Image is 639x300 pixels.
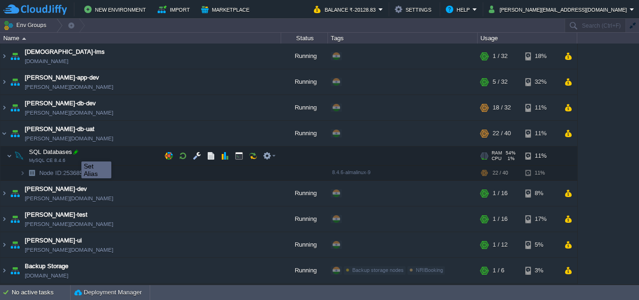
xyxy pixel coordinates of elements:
span: 253685 [38,169,84,177]
a: [PERSON_NAME]-app-dev [25,73,99,82]
a: [PERSON_NAME]-db-uat [25,124,94,134]
div: Running [281,95,328,120]
a: [PERSON_NAME]-test [25,210,87,220]
span: Node ID: [39,169,63,176]
div: 22 / 40 [493,121,511,146]
img: AMDAwAAAACH5BAEAAAAALAAAAAABAAEAAAICRAEAOw== [8,69,22,95]
div: 11% [525,166,556,180]
img: AMDAwAAAACH5BAEAAAAALAAAAAABAAEAAAICRAEAOw== [0,69,8,95]
div: 1 / 16 [493,206,508,232]
span: 54% [506,150,516,156]
div: 11% [525,95,556,120]
div: Set Alias [84,162,109,177]
img: AMDAwAAAACH5BAEAAAAALAAAAAABAAEAAAICRAEAOw== [8,95,22,120]
a: [PERSON_NAME][DOMAIN_NAME] [25,82,113,92]
span: [PERSON_NAME][DOMAIN_NAME] [25,108,113,117]
span: Backup storage nodes [352,267,404,273]
a: SQL DatabasesMySQL CE 8.4.6 [28,148,73,155]
button: [PERSON_NAME][EMAIL_ADDRESS][DOMAIN_NAME] [489,4,630,15]
button: New Environment [84,4,149,15]
div: Running [281,181,328,206]
div: No active tasks [12,285,70,300]
img: AMDAwAAAACH5BAEAAAAALAAAAAABAAEAAAICRAEAOw== [13,146,26,165]
div: Running [281,44,328,69]
span: SQL Databases [28,148,73,156]
button: Import [158,4,193,15]
span: [PERSON_NAME][DOMAIN_NAME] [25,134,113,143]
span: RAM [492,150,502,156]
a: [PERSON_NAME]-ui [25,236,82,245]
div: 5 / 32 [493,69,508,95]
img: AMDAwAAAACH5BAEAAAAALAAAAAABAAEAAAICRAEAOw== [0,44,8,69]
div: 1 / 32 [493,44,508,69]
img: AMDAwAAAACH5BAEAAAAALAAAAAABAAEAAAICRAEAOw== [0,258,8,283]
div: Tags [328,33,477,44]
img: AMDAwAAAACH5BAEAAAAALAAAAAABAAEAAAICRAEAOw== [0,181,8,206]
div: Status [282,33,327,44]
div: 18 / 32 [493,95,511,120]
div: 32% [525,69,556,95]
a: [PERSON_NAME]-db-dev [25,99,96,108]
div: 3% [525,258,556,283]
img: AMDAwAAAACH5BAEAAAAALAAAAAABAAEAAAICRAEAOw== [8,44,22,69]
div: 5% [525,232,556,257]
img: AMDAwAAAACH5BAEAAAAALAAAAAABAAEAAAICRAEAOw== [8,206,22,232]
img: AMDAwAAAACH5BAEAAAAALAAAAAABAAEAAAICRAEAOw== [0,121,8,146]
a: [PERSON_NAME][DOMAIN_NAME] [25,220,113,229]
img: AMDAwAAAACH5BAEAAAAALAAAAAABAAEAAAICRAEAOw== [25,166,38,180]
iframe: chat widget [600,263,630,291]
button: Marketplace [201,4,252,15]
div: Running [281,232,328,257]
div: 11% [525,121,556,146]
img: AMDAwAAAACH5BAEAAAAALAAAAAABAAEAAAICRAEAOw== [8,232,22,257]
div: Name [1,33,281,44]
div: Running [281,206,328,232]
img: AMDAwAAAACH5BAEAAAAALAAAAAABAAEAAAICRAEAOw== [22,37,26,40]
span: [DOMAIN_NAME] [25,271,68,280]
img: AMDAwAAAACH5BAEAAAAALAAAAAABAAEAAAICRAEAOw== [0,206,8,232]
button: Balance ₹-20128.83 [314,4,378,15]
a: [PERSON_NAME][DOMAIN_NAME] [25,194,113,203]
img: AMDAwAAAACH5BAEAAAAALAAAAAABAAEAAAICRAEAOw== [0,232,8,257]
a: [PERSON_NAME]-dev [25,184,87,194]
img: AMDAwAAAACH5BAEAAAAALAAAAAABAAEAAAICRAEAOw== [7,146,12,165]
span: 1% [505,156,515,161]
div: 1 / 16 [493,181,508,206]
img: AMDAwAAAACH5BAEAAAAALAAAAAABAAEAAAICRAEAOw== [8,258,22,283]
img: CloudJiffy [3,4,67,15]
img: AMDAwAAAACH5BAEAAAAALAAAAAABAAEAAAICRAEAOw== [8,181,22,206]
div: 8% [525,181,556,206]
a: Node ID:253685 [38,169,84,177]
div: Usage [478,33,577,44]
div: Running [281,121,328,146]
img: AMDAwAAAACH5BAEAAAAALAAAAAABAAEAAAICRAEAOw== [0,95,8,120]
div: 17% [525,206,556,232]
span: CPU [492,156,501,161]
button: Settings [395,4,434,15]
div: 11% [525,146,556,165]
button: Help [446,4,472,15]
div: 1 / 12 [493,232,508,257]
button: Env Groups [3,19,50,32]
div: Running [281,258,328,283]
a: [PERSON_NAME][DOMAIN_NAME] [25,245,113,255]
a: [DOMAIN_NAME] [25,57,68,66]
img: AMDAwAAAACH5BAEAAAAALAAAAAABAAEAAAICRAEAOw== [8,121,22,146]
span: NRIBooking [416,267,443,273]
a: [DEMOGRAPHIC_DATA]-lms [25,47,105,57]
img: AMDAwAAAACH5BAEAAAAALAAAAAABAAEAAAICRAEAOw== [20,166,25,180]
span: MySQL CE 8.4.6 [29,158,65,163]
a: Backup Storage [25,262,68,271]
button: Deployment Manager [74,288,142,297]
div: 1 / 6 [493,258,504,283]
div: 18% [525,44,556,69]
div: 22 / 40 [493,166,508,180]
